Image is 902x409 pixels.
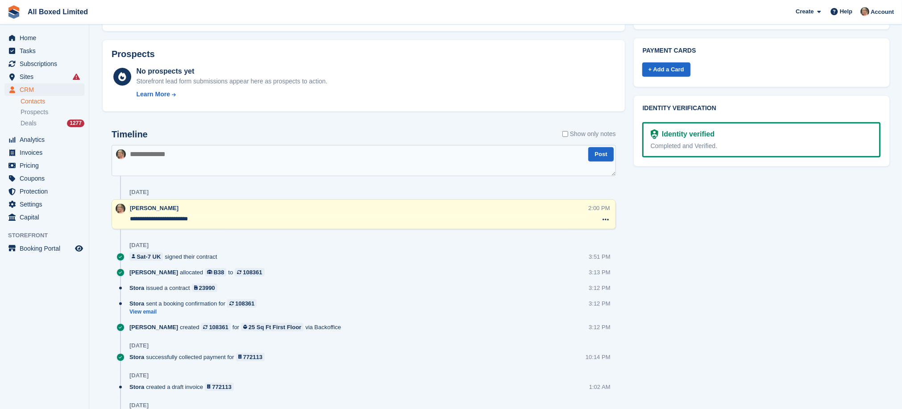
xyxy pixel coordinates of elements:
[129,383,238,391] div: created a draft invoice
[588,204,610,212] div: 2:00 PM
[137,77,328,86] div: Storefront lead form submissions appear here as prospects to action.
[4,32,84,44] a: menu
[129,242,149,249] div: [DATE]
[129,353,144,361] span: Stora
[249,323,301,331] div: 25 Sq Ft First Floor
[4,83,84,96] a: menu
[658,129,715,140] div: Identity verified
[205,383,234,391] a: 772113
[129,402,149,409] div: [DATE]
[199,284,215,292] div: 23990
[4,70,84,83] a: menu
[20,242,73,255] span: Booking Portal
[116,149,126,159] img: Sandie Mills
[205,268,226,277] a: B38
[21,97,84,106] a: Contacts
[21,108,48,116] span: Prospects
[840,7,852,16] span: Help
[860,7,869,16] img: Sandie Mills
[4,211,84,223] a: menu
[129,323,178,331] span: [PERSON_NAME]
[586,353,611,361] div: 10:14 PM
[129,284,144,292] span: Stora
[589,268,610,277] div: 3:13 PM
[4,242,84,255] a: menu
[137,90,328,99] a: Learn More
[129,372,149,379] div: [DATE]
[130,205,179,211] span: [PERSON_NAME]
[74,243,84,254] a: Preview store
[20,185,73,198] span: Protection
[112,49,155,59] h2: Prospects
[20,146,73,159] span: Invoices
[589,252,610,261] div: 3:51 PM
[20,211,73,223] span: Capital
[201,323,230,331] a: 108361
[20,70,73,83] span: Sites
[129,308,261,316] a: View email
[227,299,257,308] a: 108361
[20,58,73,70] span: Subscriptions
[8,231,89,240] span: Storefront
[651,129,658,139] img: Identity Verification Ready
[129,189,149,196] div: [DATE]
[214,268,224,277] div: B38
[21,107,84,117] a: Prospects
[562,129,616,139] label: Show only notes
[4,146,84,159] a: menu
[4,45,84,57] a: menu
[129,323,345,331] div: created for via Backoffice
[651,141,873,151] div: Completed and Verified.
[129,299,144,308] span: Stora
[129,342,149,349] div: [DATE]
[24,4,91,19] a: All Boxed Limited
[562,129,568,139] input: Show only notes
[589,383,611,391] div: 1:02 AM
[4,172,84,185] a: menu
[4,133,84,146] a: menu
[588,147,613,162] button: Post
[20,32,73,44] span: Home
[212,383,231,391] div: 772113
[589,323,610,331] div: 3:12 PM
[137,90,170,99] div: Learn More
[4,198,84,211] a: menu
[4,159,84,172] a: menu
[236,353,265,361] a: 772113
[243,268,262,277] div: 108361
[137,66,328,77] div: No prospects yet
[129,353,269,361] div: successfully collected payment for
[116,204,125,214] img: Sandie Mills
[21,119,84,128] a: Deals 1277
[241,323,303,331] a: 25 Sq Ft First Floor
[243,353,262,361] div: 772113
[589,284,610,292] div: 3:12 PM
[137,252,161,261] div: Sat-7 UK
[4,58,84,70] a: menu
[20,198,73,211] span: Settings
[129,252,163,261] a: Sat-7 UK
[67,120,84,127] div: 1277
[871,8,894,17] span: Account
[20,45,73,57] span: Tasks
[20,83,73,96] span: CRM
[4,185,84,198] a: menu
[589,299,610,308] div: 3:12 PM
[20,159,73,172] span: Pricing
[796,7,814,16] span: Create
[235,299,254,308] div: 108361
[7,5,21,19] img: stora-icon-8386f47178a22dfd0bd8f6a31ec36ba5ce8667c1dd55bd0f319d3a0aa187defe.svg
[192,284,217,292] a: 23990
[643,105,881,112] h2: Identity verification
[129,284,222,292] div: issued a contract
[129,268,269,277] div: allocated to
[20,133,73,146] span: Analytics
[20,172,73,185] span: Coupons
[21,119,37,128] span: Deals
[129,383,144,391] span: Stora
[112,129,148,140] h2: Timeline
[73,73,80,80] i: Smart entry sync failures have occurred
[235,268,264,277] a: 108361
[129,299,261,308] div: sent a booking confirmation for
[642,62,690,77] a: + Add a Card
